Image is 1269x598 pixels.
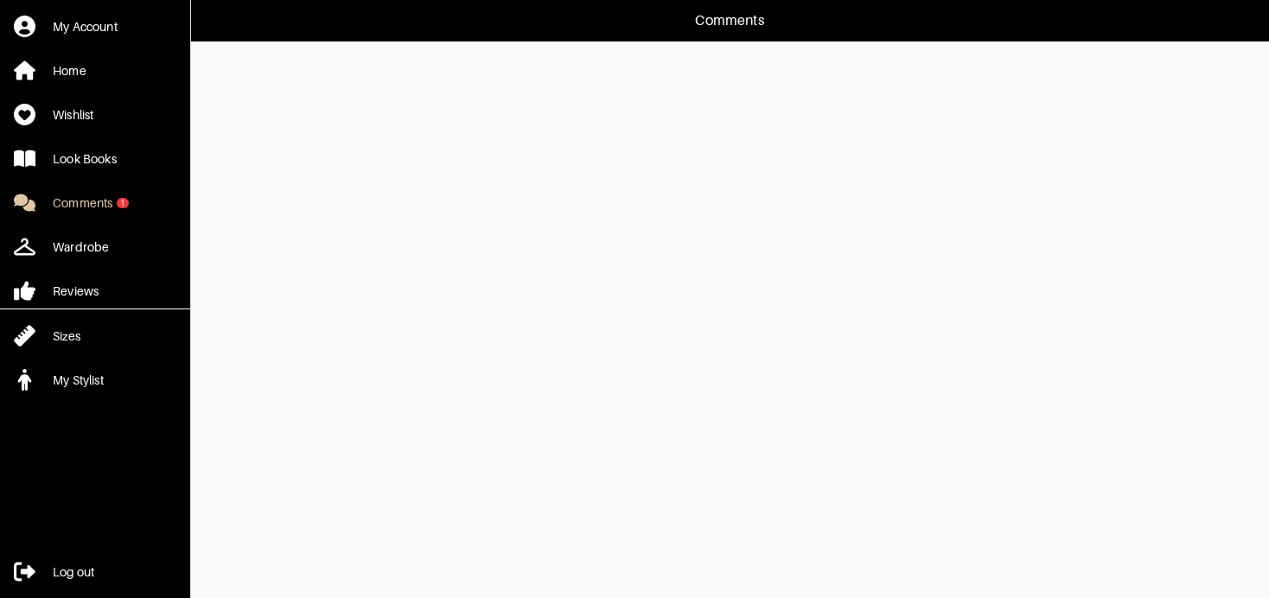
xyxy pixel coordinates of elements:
div: 1 [120,198,124,208]
div: My Stylist [53,372,104,389]
div: Reviews [53,283,99,300]
div: Log out [53,563,94,581]
p: Comments [695,10,763,31]
div: Wardrobe [53,239,109,256]
div: Home [53,62,86,80]
div: My Account [53,18,118,35]
div: Comments [53,194,112,212]
div: Look Books [53,150,117,168]
div: Sizes [53,328,80,345]
div: Wishlist [53,106,93,124]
